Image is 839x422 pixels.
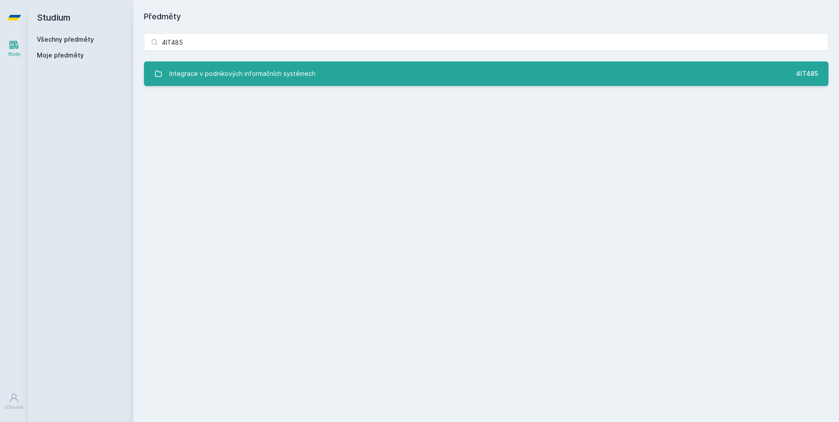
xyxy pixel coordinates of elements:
h1: Předměty [144,11,828,23]
div: Uživatel [5,404,23,411]
a: Uživatel [2,388,26,415]
div: Integrace v podnikových informačních systémech [169,65,316,82]
div: 4IT485 [796,69,818,78]
span: Moje předměty [37,51,84,60]
a: Integrace v podnikových informačních systémech 4IT485 [144,61,828,86]
input: Název nebo ident předmětu… [144,33,828,51]
a: Všechny předměty [37,36,94,43]
a: Study [2,35,26,62]
div: Study [8,51,21,57]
